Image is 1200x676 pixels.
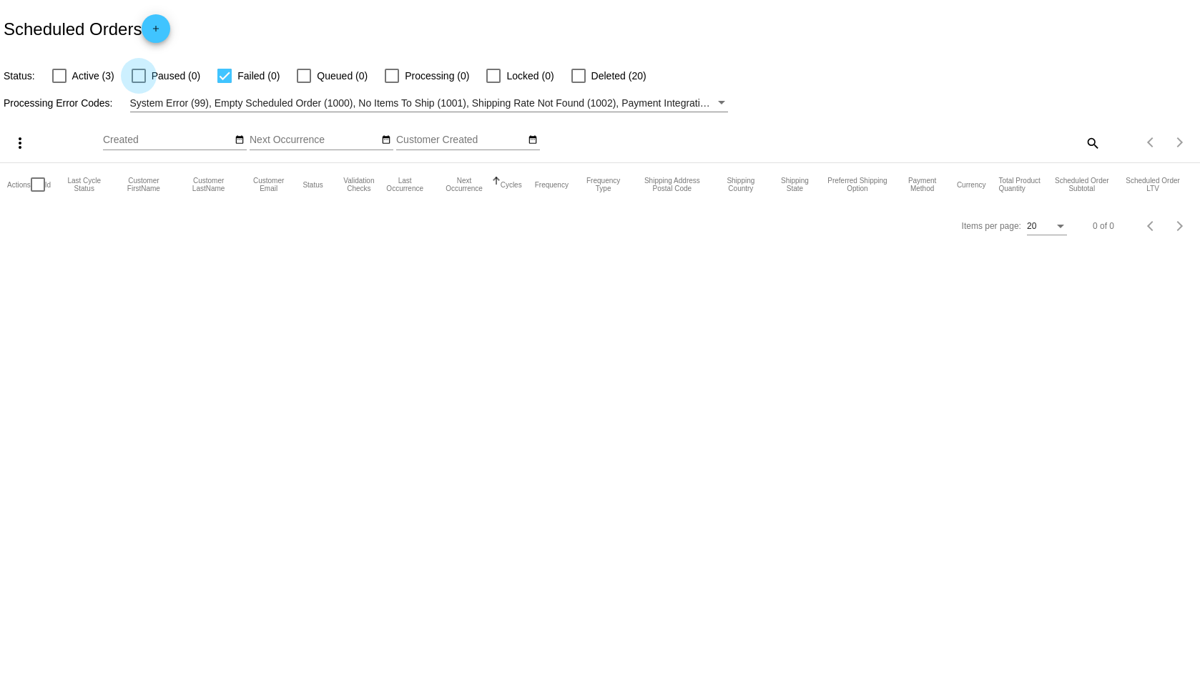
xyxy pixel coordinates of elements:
[1083,132,1101,154] mat-icon: search
[235,134,245,146] mat-icon: date_range
[957,180,986,189] button: Change sorting for CurrencyIso
[250,134,378,146] input: Next Occurrence
[506,67,554,84] span: Locked (0)
[4,70,35,82] span: Status:
[1093,221,1114,231] div: 0 of 0
[1027,222,1067,232] mat-select: Items per page:
[317,67,368,84] span: Queued (0)
[303,180,323,189] button: Change sorting for Status
[237,67,280,84] span: Failed (0)
[4,14,170,43] h2: Scheduled Orders
[336,163,382,206] mat-header-cell: Validation Checks
[998,163,1051,206] mat-header-cell: Total Product Quantity
[501,180,522,189] button: Change sorting for Cycles
[591,67,646,84] span: Deleted (20)
[247,177,290,192] button: Change sorting for CustomerEmail
[775,177,814,192] button: Change sorting for ShippingState
[900,177,944,192] button: Change sorting for PaymentMethod.Type
[72,67,114,84] span: Active (3)
[1027,221,1036,231] span: 20
[382,177,428,192] button: Change sorting for LastOccurrenceUtc
[1137,212,1166,240] button: Previous page
[827,177,888,192] button: Change sorting for PreferredShippingOption
[535,180,569,189] button: Change sorting for Frequency
[11,134,29,152] mat-icon: more_vert
[147,24,164,41] mat-icon: add
[182,177,234,192] button: Change sorting for CustomerLastName
[103,134,232,146] input: Created
[638,177,706,192] button: Change sorting for ShippingPostcode
[1126,177,1180,192] button: Change sorting for LifetimeValue
[1166,212,1194,240] button: Next page
[117,177,169,192] button: Change sorting for CustomerFirstName
[4,97,113,109] span: Processing Error Codes:
[396,134,525,146] input: Customer Created
[528,134,538,146] mat-icon: date_range
[405,67,469,84] span: Processing (0)
[381,134,391,146] mat-icon: date_range
[1137,128,1166,157] button: Previous page
[130,94,729,112] mat-select: Filter by Processing Error Codes
[1051,177,1113,192] button: Change sorting for Subtotal
[64,177,104,192] button: Change sorting for LastProcessingCycleId
[152,67,200,84] span: Paused (0)
[581,177,625,192] button: Change sorting for FrequencyType
[441,177,487,192] button: Change sorting for NextOccurrenceUtc
[962,221,1021,231] div: Items per page:
[719,177,762,192] button: Change sorting for ShippingCountry
[7,163,31,206] mat-header-cell: Actions
[1166,128,1194,157] button: Next page
[45,180,51,189] button: Change sorting for Id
